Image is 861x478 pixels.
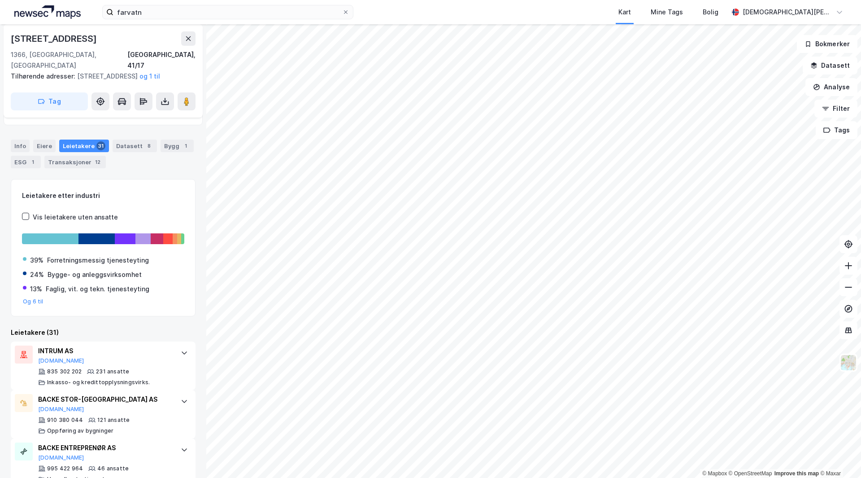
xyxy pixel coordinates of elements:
[814,100,857,118] button: Filter
[97,465,129,472] div: 46 ansatte
[30,255,43,266] div: 39%
[47,427,113,434] div: Oppføring av bygninger
[113,5,342,19] input: Søk på adresse, matrikkel, gårdeiere, leietakere eller personer
[11,49,127,71] div: 1366, [GEOGRAPHIC_DATA], [GEOGRAPHIC_DATA]
[816,121,857,139] button: Tags
[11,72,77,80] span: Tilhørende adresser:
[47,379,150,386] div: Inkasso- og kredittopplysningsvirks.
[23,298,43,305] button: Og 6 til
[30,284,42,294] div: 13%
[30,269,44,280] div: 24%
[651,7,683,18] div: Mine Tags
[144,141,153,150] div: 8
[93,158,102,167] div: 12
[11,92,88,110] button: Tag
[11,327,196,338] div: Leietakere (31)
[805,78,857,96] button: Analyse
[28,158,37,167] div: 1
[11,71,188,82] div: [STREET_ADDRESS]
[11,31,99,46] div: [STREET_ADDRESS]
[59,140,109,152] div: Leietakere
[14,5,81,19] img: logo.a4113a55bc3d86da70a041830d287a7e.svg
[703,7,718,18] div: Bolig
[840,354,857,371] img: Z
[96,141,105,150] div: 31
[161,140,194,152] div: Bygg
[47,255,149,266] div: Forretningsmessig tjenesteyting
[729,470,772,477] a: OpenStreetMap
[38,357,84,364] button: [DOMAIN_NAME]
[618,7,631,18] div: Kart
[803,57,857,75] button: Datasett
[33,212,118,223] div: Vis leietakere uten ansatte
[46,284,149,294] div: Faglig, vit. og tekn. tjenesteyting
[38,346,172,356] div: INTRUM AS
[38,406,84,413] button: [DOMAIN_NAME]
[38,394,172,405] div: BACKE STOR-[GEOGRAPHIC_DATA] AS
[97,417,130,424] div: 121 ansatte
[47,465,83,472] div: 995 422 964
[816,435,861,478] iframe: Chat Widget
[47,417,83,424] div: 910 380 044
[22,190,184,201] div: Leietakere etter industri
[11,140,30,152] div: Info
[38,454,84,461] button: [DOMAIN_NAME]
[743,7,832,18] div: [DEMOGRAPHIC_DATA][PERSON_NAME]
[47,368,82,375] div: 835 302 202
[38,443,172,453] div: BACKE ENTREPRENØR AS
[797,35,857,53] button: Bokmerker
[702,470,727,477] a: Mapbox
[11,156,41,168] div: ESG
[44,156,106,168] div: Transaksjoner
[96,368,129,375] div: 231 ansatte
[181,141,190,150] div: 1
[48,269,142,280] div: Bygge- og anleggsvirksomhet
[113,140,157,152] div: Datasett
[33,140,56,152] div: Eiere
[774,470,819,477] a: Improve this map
[127,49,196,71] div: [GEOGRAPHIC_DATA], 41/17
